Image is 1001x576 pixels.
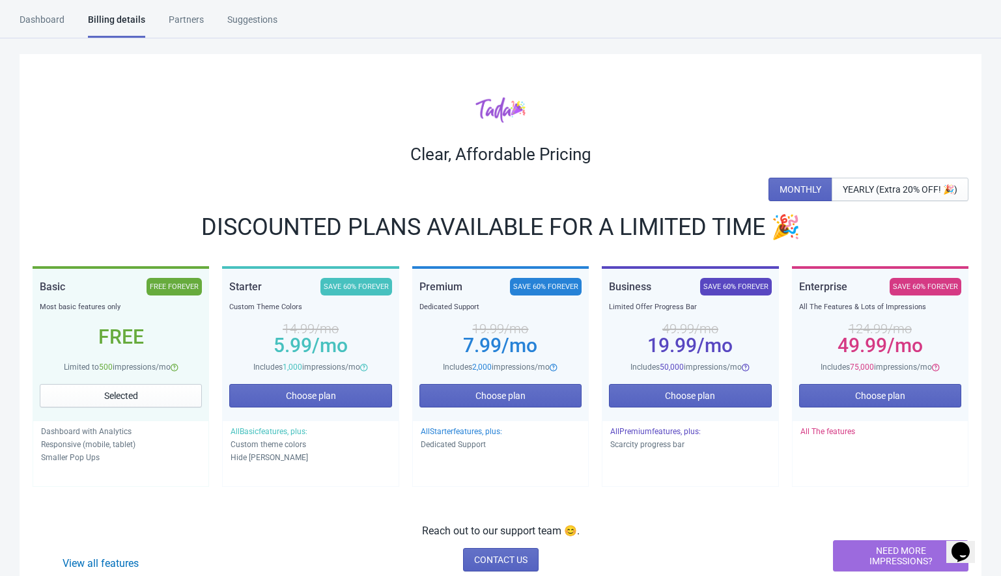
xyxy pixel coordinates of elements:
span: Includes impressions/mo [253,363,360,372]
div: 49.99 [799,340,961,351]
div: Most basic features only [40,301,202,314]
span: 50,000 [660,363,684,372]
div: Custom Theme Colors [229,301,391,314]
button: Choose plan [609,384,771,407]
div: Starter [229,278,262,295]
div: Free [40,332,202,342]
span: All The features [800,427,855,436]
div: Suggestions [227,13,277,36]
span: Choose plan [665,391,715,401]
div: DISCOUNTED PLANS AVAILABLE FOR A LIMITED TIME 🎉 [33,217,968,238]
div: 49.99 /mo [609,323,771,334]
div: SAVE 60% FOREVER [320,278,392,295]
span: CONTACT US [474,555,528,565]
div: Limited Offer Progress Bar [609,301,771,314]
span: 75,000 [850,363,874,372]
span: Choose plan [855,391,905,401]
div: SAVE 60% FOREVER [890,278,961,295]
span: Selected [104,391,138,401]
iframe: chat widget [946,524,988,563]
span: NEED MORE IMPRESSIONS? [844,545,957,566]
span: 2,000 [472,363,492,372]
button: YEARLY (Extra 20% OFF! 🎉) [832,178,968,201]
div: Billing details [88,13,145,38]
div: Partners [169,13,204,36]
span: Choose plan [286,391,336,401]
div: Enterprise [799,278,847,295]
button: MONTHLY [768,178,832,201]
a: CONTACT US [463,548,539,571]
div: 14.99 /mo [229,323,391,334]
p: Custom theme colors [231,438,390,451]
p: Dedicated Support [421,438,580,451]
span: Choose plan [475,391,526,401]
div: Dedicated Support [419,301,582,314]
p: Responsive (mobile, tablet) [41,438,201,451]
div: FREE FOREVER [147,278,202,295]
span: Includes impressions/mo [821,363,932,372]
span: Includes impressions/mo [443,363,550,372]
span: All Basic features, plus: [231,427,307,436]
span: /mo [697,334,733,357]
p: Scarcity progress bar [610,438,770,451]
button: NEED MORE IMPRESSIONS? [833,540,968,571]
div: All The Features & Lots of Impressions [799,301,961,314]
p: Reach out to our support team 😊. [422,523,580,539]
div: 124.99 /mo [799,323,961,334]
div: 5.99 [229,340,391,351]
img: tadacolor.png [475,96,526,123]
span: /mo [887,334,923,357]
span: /mo [501,334,537,357]
span: 1,000 [283,363,302,372]
span: All Starter features, plus: [421,427,502,436]
div: Limited to impressions/mo [40,361,202,374]
p: Smaller Pop Ups [41,451,201,464]
button: Choose plan [419,384,582,407]
p: Hide [PERSON_NAME] [231,451,390,464]
div: Clear, Affordable Pricing [33,144,968,165]
span: /mo [312,334,348,357]
span: All Premium features, plus: [610,427,701,436]
button: Selected [40,384,202,407]
button: Choose plan [229,384,391,407]
div: Premium [419,278,462,295]
span: Includes impressions/mo [630,363,742,372]
div: 7.99 [419,340,582,351]
div: 19.99 /mo [419,323,582,334]
div: SAVE 60% FOREVER [700,278,772,295]
div: Basic [40,278,65,295]
div: SAVE 60% FOREVER [510,278,582,295]
span: 500 [99,363,113,372]
div: Dashboard [20,13,64,36]
span: YEARLY (Extra 20% OFF! 🎉) [843,184,957,195]
button: Choose plan [799,384,961,407]
div: Business [609,278,651,295]
a: View all features [63,557,139,569]
div: 19.99 [609,340,771,351]
p: Dashboard with Analytics [41,425,201,438]
span: MONTHLY [780,184,821,195]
